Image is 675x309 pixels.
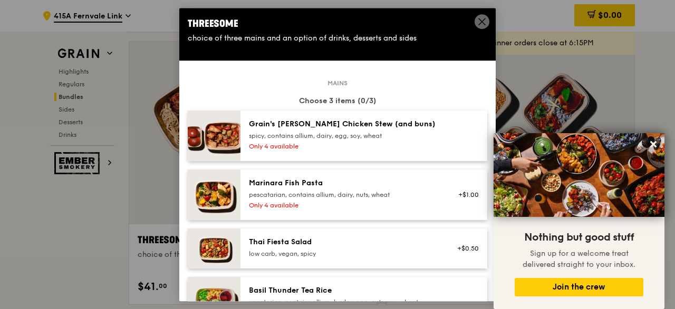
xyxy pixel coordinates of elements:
[249,298,438,306] div: vegetarian, contains allium, barley, egg, nuts, soy, wheat
[494,133,664,217] img: DSC07876-Edit02-Large.jpeg
[188,96,487,106] div: Choose 3 items (0/3)
[188,228,240,268] img: daily_normal_Thai_Fiesta_Salad__Horizontal_.jpg
[249,201,438,210] div: Only 4 available
[249,191,438,199] div: pescatarian, contains allium, dairy, nuts, wheat
[249,250,438,258] div: low carb, vegan, spicy
[249,237,438,247] div: Thai Fiesta Salad
[188,16,487,31] div: Threesome
[451,244,479,253] div: +$0.50
[249,178,438,188] div: Marinara Fish Pasta
[249,285,438,296] div: Basil Thunder Tea Rice
[524,231,634,244] span: Nothing but good stuff
[188,111,240,161] img: daily_normal_Grains-Curry-Chicken-Stew-HORZ.jpg
[451,191,479,199] div: +$1.00
[323,79,352,87] span: Mains
[249,142,438,151] div: Only 4 available
[523,249,635,269] span: Sign up for a welcome treat delivered straight to your inbox.
[515,278,643,296] button: Join the crew
[188,33,487,44] div: choice of three mains and an option of drinks, desserts and sides
[645,136,662,153] button: Close
[188,170,240,220] img: daily_normal_Marinara_Fish_Pasta__Horizontal_.jpg
[249,119,438,129] div: Grain's [PERSON_NAME] Chicken Stew (and buns)
[249,132,438,140] div: spicy, contains allium, dairy, egg, soy, wheat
